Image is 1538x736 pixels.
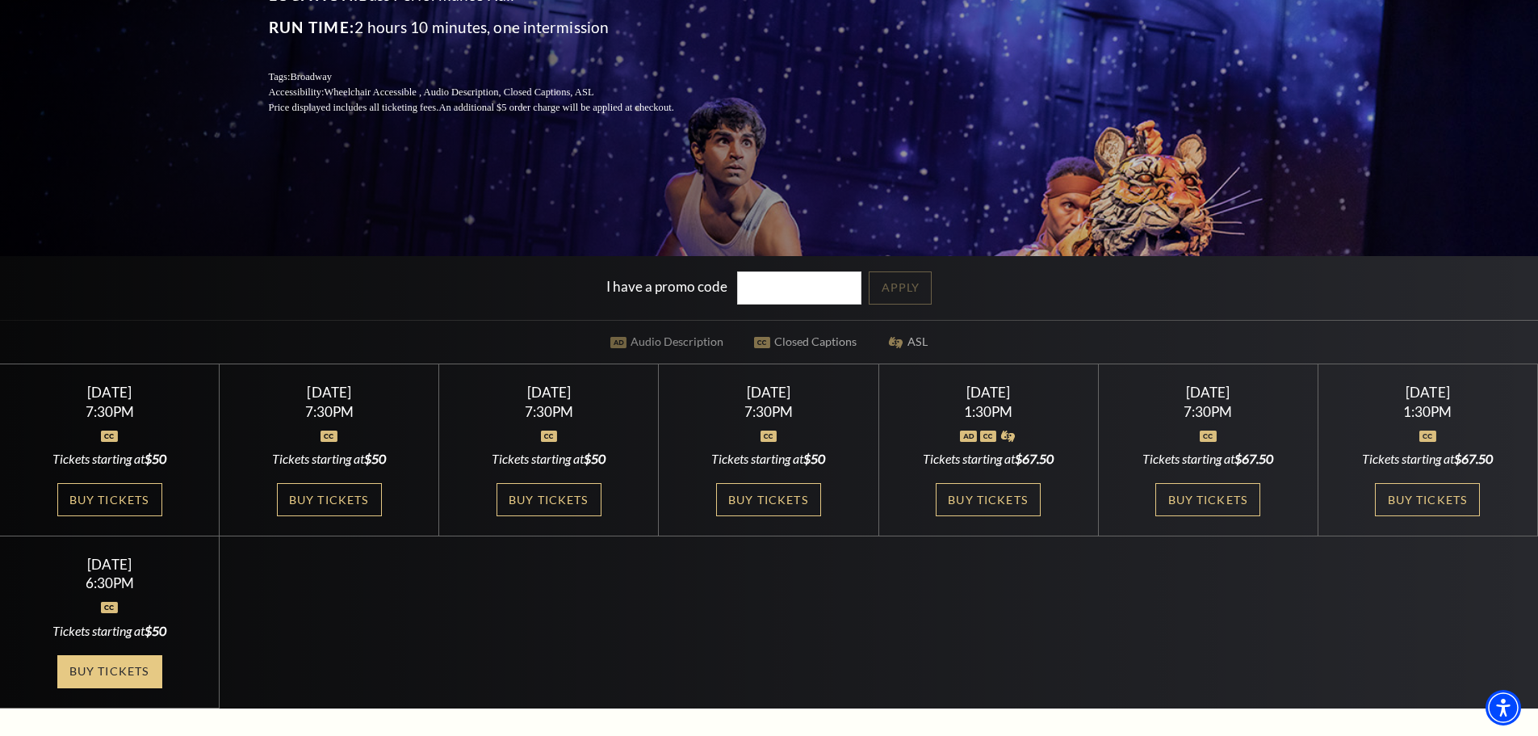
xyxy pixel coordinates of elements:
[606,278,727,295] label: I have a promo code
[1338,384,1519,401] div: [DATE]
[19,450,200,468] div: Tickets starting at
[239,384,420,401] div: [DATE]
[145,451,166,466] span: $50
[1117,384,1298,401] div: [DATE]
[936,483,1041,516] a: Buy Tickets
[1454,451,1493,466] span: $67.50
[269,100,713,116] p: Price displayed includes all ticketing fees.
[57,655,162,688] a: Buy Tickets
[678,405,859,418] div: 7:30PM
[364,451,386,466] span: $50
[19,405,200,418] div: 7:30PM
[716,483,821,516] a: Buy Tickets
[239,405,420,418] div: 7:30PM
[438,102,673,113] span: An additional $5 order charge will be applied at checkout.
[1338,405,1519,418] div: 1:30PM
[497,483,601,516] a: Buy Tickets
[269,15,713,40] p: 2 hours 10 minutes, one intermission
[269,18,355,36] span: Run Time:
[1234,451,1273,466] span: $67.50
[584,451,606,466] span: $50
[324,86,593,98] span: Wheelchair Accessible , Audio Description, Closed Captions, ASL
[145,623,166,638] span: $50
[678,384,859,401] div: [DATE]
[19,622,200,640] div: Tickets starting at
[1117,405,1298,418] div: 7:30PM
[898,405,1079,418] div: 1:30PM
[803,451,825,466] span: $50
[459,450,639,468] div: Tickets starting at
[290,71,332,82] span: Broadway
[19,556,200,573] div: [DATE]
[57,483,162,516] a: Buy Tickets
[269,85,713,100] p: Accessibility:
[459,405,639,418] div: 7:30PM
[239,450,420,468] div: Tickets starting at
[19,576,200,590] div: 6:30PM
[1015,451,1054,466] span: $67.50
[1117,450,1298,468] div: Tickets starting at
[898,384,1079,401] div: [DATE]
[19,384,200,401] div: [DATE]
[1338,450,1519,468] div: Tickets starting at
[269,69,713,85] p: Tags:
[898,450,1079,468] div: Tickets starting at
[459,384,639,401] div: [DATE]
[1486,690,1521,725] div: Accessibility Menu
[1375,483,1480,516] a: Buy Tickets
[1155,483,1260,516] a: Buy Tickets
[277,483,382,516] a: Buy Tickets
[678,450,859,468] div: Tickets starting at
